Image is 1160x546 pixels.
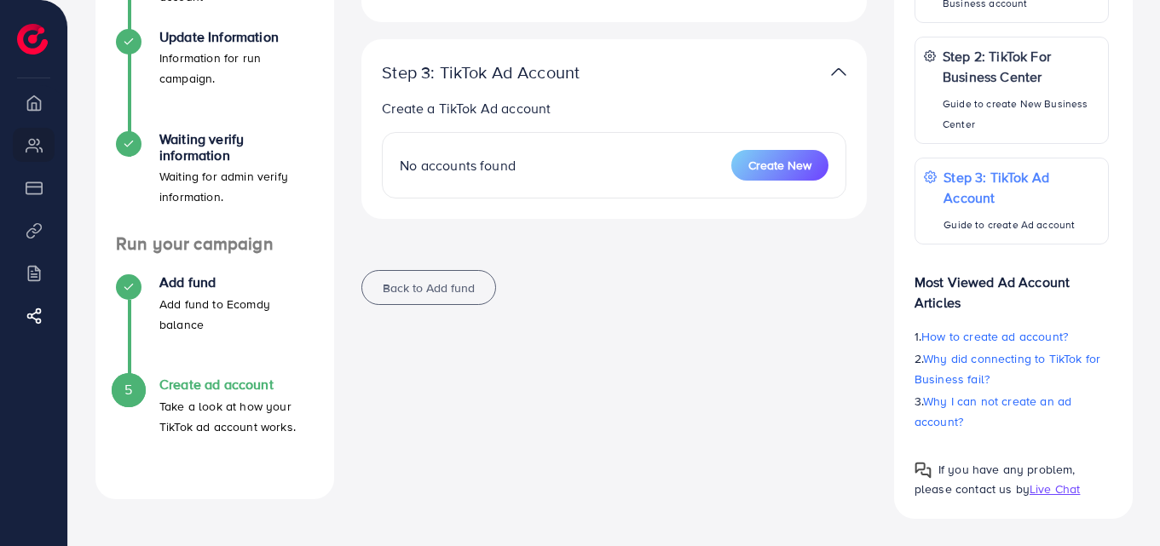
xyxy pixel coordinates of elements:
p: Information for run campaign. [159,48,314,89]
span: Why did connecting to TikTok for Business fail? [915,350,1100,388]
p: Add fund to Ecomdy balance [159,294,314,335]
li: Create ad account [95,376,334,479]
p: Guide to create Ad account [944,215,1099,235]
p: Create a TikTok Ad account [382,98,846,118]
span: 5 [124,380,132,399]
span: If you have any problem, please contact us by [915,461,1076,497]
img: Popup guide [915,462,932,479]
h4: Run your campaign [95,233,334,255]
span: How to create ad account? [921,328,1068,345]
span: Why I can not create an ad account? [915,393,1072,430]
span: No accounts found [400,156,516,175]
p: Step 3: TikTok Ad Account [944,167,1099,208]
p: Step 2: TikTok For Business Center [943,46,1099,87]
p: 1. [915,326,1109,347]
img: TikTok partner [831,60,846,84]
span: Live Chat [1030,480,1080,497]
p: 2. [915,348,1109,389]
button: Back to Add fund [361,270,496,305]
h4: Waiting verify information [159,131,314,164]
img: logo [17,24,48,55]
span: Back to Add fund [383,279,475,296]
li: Update Information [95,29,334,131]
iframe: Chat [1088,469,1147,533]
li: Waiting verify information [95,131,334,233]
p: Most Viewed Ad Account Articles [915,258,1109,313]
span: Create New [748,157,811,174]
h4: Add fund [159,274,314,290]
p: 3. [915,391,1109,432]
p: Guide to create New Business Center [943,94,1099,135]
h4: Create ad account [159,376,314,393]
p: Step 3: TikTok Ad Account [382,62,682,83]
button: Create New [731,150,828,181]
li: Add fund [95,274,334,376]
h4: Update Information [159,29,314,45]
p: Take a look at how your TikTok ad account works. [159,396,314,437]
p: Waiting for admin verify information. [159,166,314,207]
